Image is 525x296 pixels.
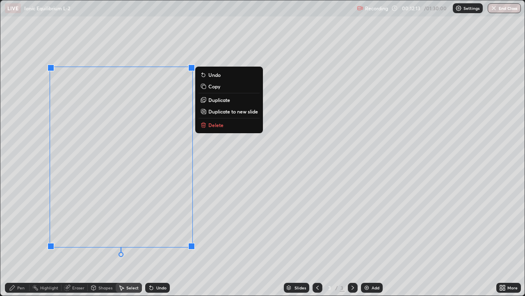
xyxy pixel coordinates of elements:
[372,286,379,290] div: Add
[126,286,139,290] div: Select
[294,286,306,290] div: Slides
[336,285,338,290] div: /
[199,95,260,105] button: Duplicate
[199,120,260,130] button: Delete
[357,5,363,12] img: recording.375f2c34.svg
[365,5,388,12] p: Recording
[208,97,230,103] p: Duplicate
[40,286,58,290] div: Highlight
[208,108,258,115] p: Duplicate to new slide
[199,70,260,80] button: Undo
[7,5,18,12] p: LIVE
[455,5,462,12] img: class-settings-icons
[208,122,224,128] p: Delete
[340,284,345,291] div: 3
[208,83,220,90] p: Copy
[463,6,479,10] p: Settings
[156,286,167,290] div: Undo
[326,285,334,290] div: 3
[208,72,221,78] p: Undo
[98,286,112,290] div: Shapes
[199,106,260,116] button: Duplicate to new slide
[363,284,370,291] img: add-slide-button
[72,286,84,290] div: Eraser
[491,5,497,12] img: end-class-cross
[24,5,70,12] p: Ionic Equilibrium L-2
[507,286,518,290] div: More
[488,3,521,13] button: End Class
[199,81,260,91] button: Copy
[17,286,25,290] div: Pen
